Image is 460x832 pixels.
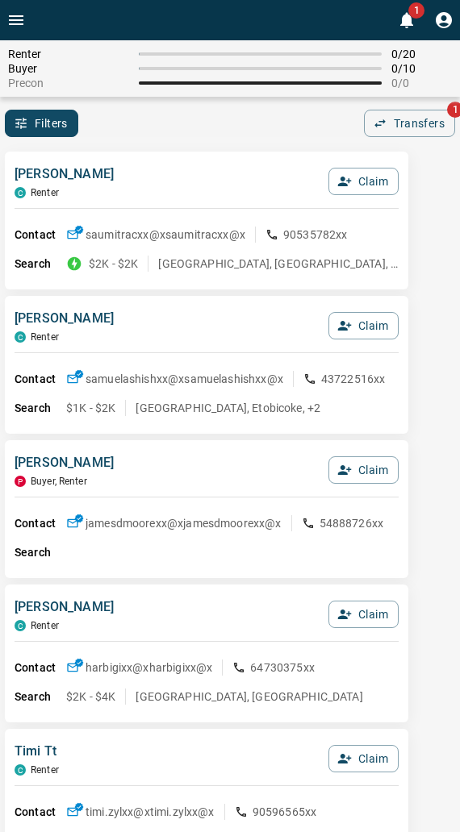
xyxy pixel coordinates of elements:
[136,688,362,705] p: [GEOGRAPHIC_DATA], [GEOGRAPHIC_DATA]
[15,476,26,487] div: property.ca
[66,688,115,705] p: $2K - $4K
[136,400,320,416] p: [GEOGRAPHIC_DATA], Etobicoke, +2
[15,256,66,272] p: Search
[86,659,212,676] p: harbigixx@x harbigixx@x
[86,804,215,820] p: timi.zylxx@x timi.zylxx@x
[8,77,129,89] span: Precon
[283,227,348,243] p: 90535782xx
[158,256,399,272] p: [GEOGRAPHIC_DATA], [GEOGRAPHIC_DATA], +1
[31,331,59,343] p: Renter
[408,2,424,19] span: 1
[31,476,87,487] p: Buyer, Renter
[15,620,26,631] div: condos.ca
[328,312,399,339] button: Claim
[15,331,26,343] div: condos.ca
[15,544,66,561] p: Search
[15,764,26,776] div: condos.ca
[31,764,59,776] p: Renter
[250,659,315,676] p: 64730375xx
[391,4,423,36] button: 1
[8,48,129,60] span: Renter
[320,515,384,531] p: 54888726xx
[15,400,66,417] p: Search
[15,453,114,472] p: [PERSON_NAME]
[15,515,66,532] p: Contact
[8,62,129,75] span: Buyer
[86,371,283,387] p: samuelashishxx@x samuelashishxx@x
[15,742,59,761] p: Timi Tt
[328,168,399,195] button: Claim
[31,620,59,631] p: Renter
[391,62,452,75] span: 0 / 10
[86,227,245,243] p: saumitracxx@x saumitracxx@x
[428,4,460,36] button: Profile
[31,187,59,198] p: Renter
[86,515,282,531] p: jamesdmoorexx@x jamesdmoorexx@x
[328,745,399,772] button: Claim
[15,804,66,821] p: Contact
[391,48,452,60] span: 0 / 20
[15,309,114,328] p: [PERSON_NAME]
[15,597,114,617] p: [PERSON_NAME]
[15,371,66,388] p: Contact
[391,77,452,89] span: 0 / 0
[66,400,115,416] p: $1K - $2K
[328,601,399,628] button: Claim
[15,187,26,198] div: condos.ca
[15,164,114,184] p: [PERSON_NAME]
[5,110,78,137] button: Filters
[15,659,66,676] p: Contact
[328,456,399,484] button: Claim
[364,110,455,137] button: Transfers
[89,256,138,272] p: $2K - $2K
[253,804,317,820] p: 90596565xx
[15,688,66,705] p: Search
[321,371,386,387] p: 43722516xx
[15,227,66,243] p: Contact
